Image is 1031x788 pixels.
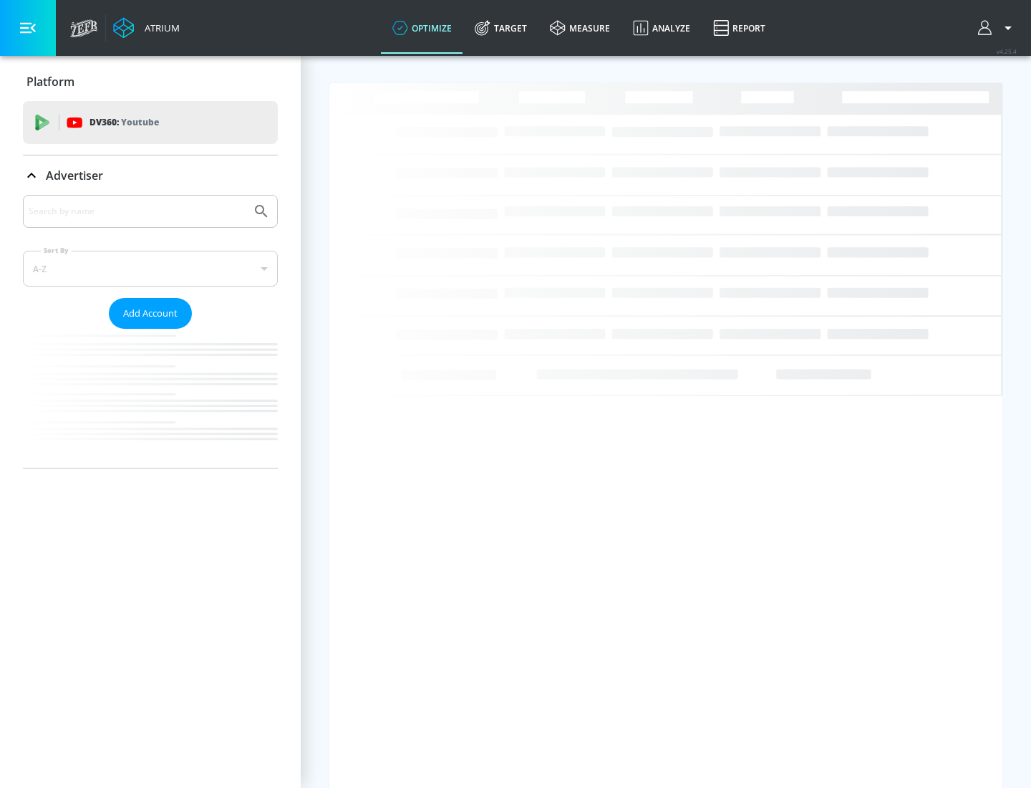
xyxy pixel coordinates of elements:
input: Search by name [29,202,246,221]
div: A-Z [23,251,278,287]
p: Platform [26,74,74,90]
p: Advertiser [46,168,103,183]
button: Add Account [109,298,192,329]
a: measure [538,2,621,54]
span: Add Account [123,305,178,322]
p: Youtube [121,115,159,130]
div: DV360: Youtube [23,101,278,144]
div: Advertiser [23,155,278,196]
div: Atrium [139,21,180,34]
p: DV360: [89,115,159,130]
label: Sort By [41,246,72,255]
span: v 4.25.4 [997,47,1017,55]
a: optimize [381,2,463,54]
nav: list of Advertiser [23,329,278,468]
a: Target [463,2,538,54]
a: Report [702,2,777,54]
div: Advertiser [23,195,278,468]
div: Platform [23,62,278,102]
a: Analyze [621,2,702,54]
a: Atrium [113,17,180,39]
